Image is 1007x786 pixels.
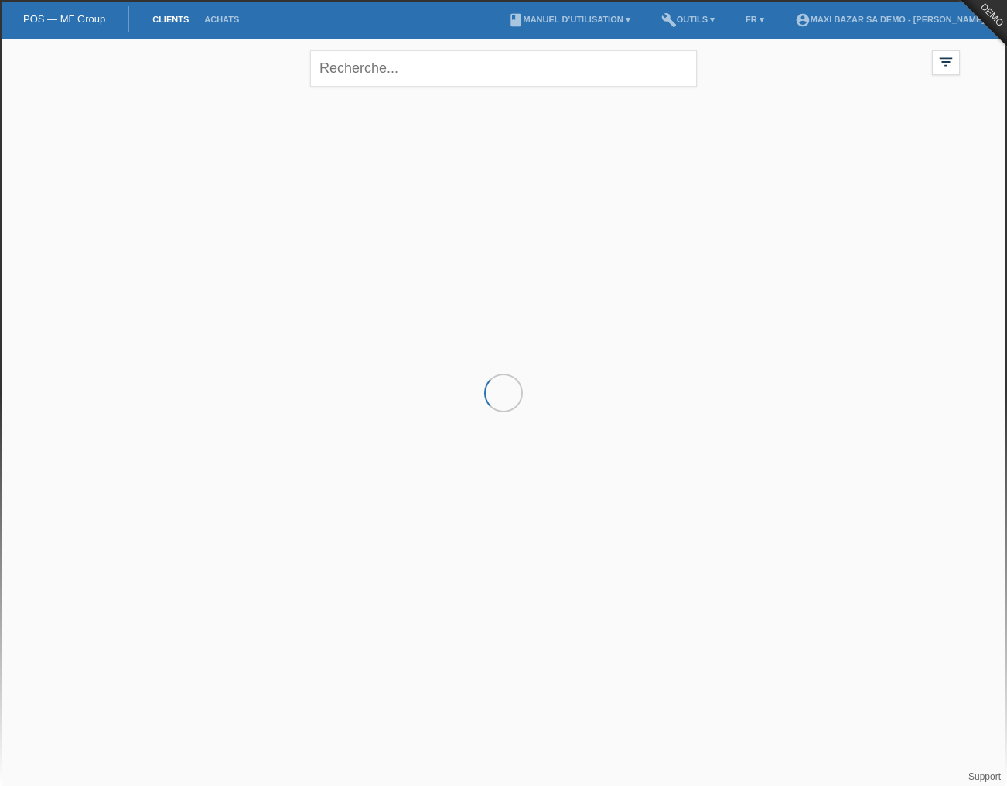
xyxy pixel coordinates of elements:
[787,15,999,24] a: account_circleMAXI BAZAR SA Demo - [PERSON_NAME] ▾
[23,13,105,25] a: POS — MF Group
[738,15,772,24] a: FR ▾
[145,15,196,24] a: Clients
[968,771,1001,782] a: Support
[661,12,677,28] i: build
[500,15,638,24] a: bookManuel d’utilisation ▾
[937,53,954,70] i: filter_list
[795,12,811,28] i: account_circle
[508,12,524,28] i: book
[196,15,247,24] a: Achats
[654,15,722,24] a: buildOutils ▾
[310,50,697,87] input: Recherche...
